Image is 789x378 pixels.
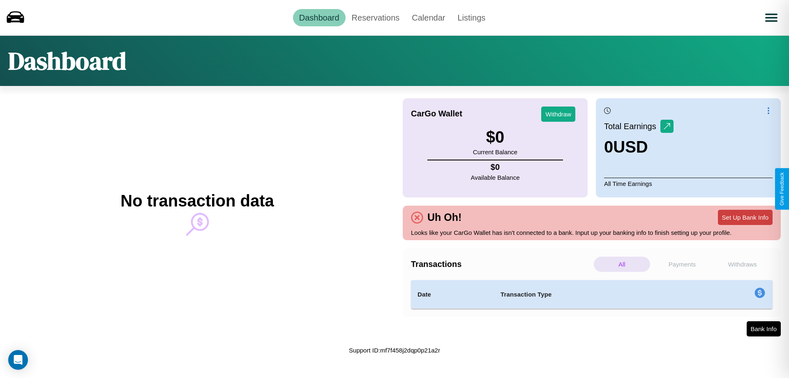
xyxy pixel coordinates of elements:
[541,107,575,122] button: Withdraw
[471,162,520,172] h4: $ 0
[760,6,783,29] button: Open menu
[411,109,462,118] h4: CarGo Wallet
[604,119,660,134] p: Total Earnings
[604,138,674,156] h3: 0 USD
[654,257,711,272] p: Payments
[411,227,773,238] p: Looks like your CarGo Wallet has isn't connected to a bank. Input up your banking info to finish ...
[604,178,773,189] p: All Time Earnings
[293,9,346,26] a: Dashboard
[451,9,491,26] a: Listings
[423,211,466,223] h4: Uh Oh!
[8,44,126,78] h1: Dashboard
[406,9,451,26] a: Calendar
[779,172,785,206] div: Give Feedback
[349,345,440,356] p: Support ID: mf7f458j2dqp0p21a2r
[346,9,406,26] a: Reservations
[471,172,520,183] p: Available Balance
[594,257,650,272] p: All
[718,210,773,225] button: Set Up Bank Info
[714,257,771,272] p: Withdraws
[747,321,781,336] button: Bank Info
[473,146,517,158] p: Current Balance
[473,128,517,146] h3: $ 0
[418,290,487,299] h4: Date
[411,280,773,309] table: simple table
[411,260,592,269] h4: Transactions
[8,350,28,370] div: Open Intercom Messenger
[120,192,274,210] h2: No transaction data
[501,290,687,299] h4: Transaction Type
